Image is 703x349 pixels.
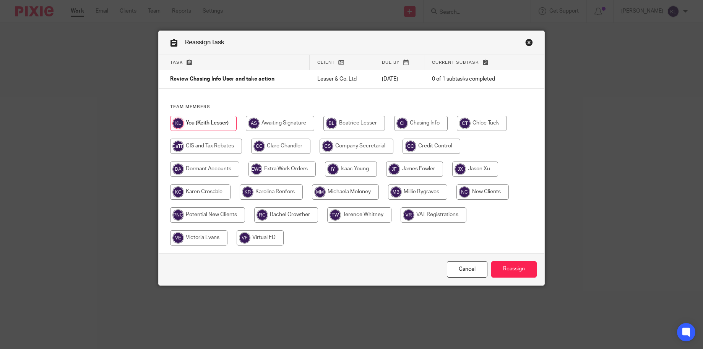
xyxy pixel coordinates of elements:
input: Reassign [491,261,537,278]
span: Review Chasing Info User and take action [170,77,274,82]
span: Client [317,60,335,65]
h4: Team members [170,104,533,110]
span: Task [170,60,183,65]
span: Current subtask [432,60,479,65]
span: Due by [382,60,399,65]
a: Close this dialog window [447,261,487,278]
p: [DATE] [382,75,416,83]
p: Lesser & Co. Ltd [317,75,367,83]
span: Reassign task [185,39,224,45]
a: Close this dialog window [525,39,533,49]
td: 0 of 1 subtasks completed [424,70,517,89]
